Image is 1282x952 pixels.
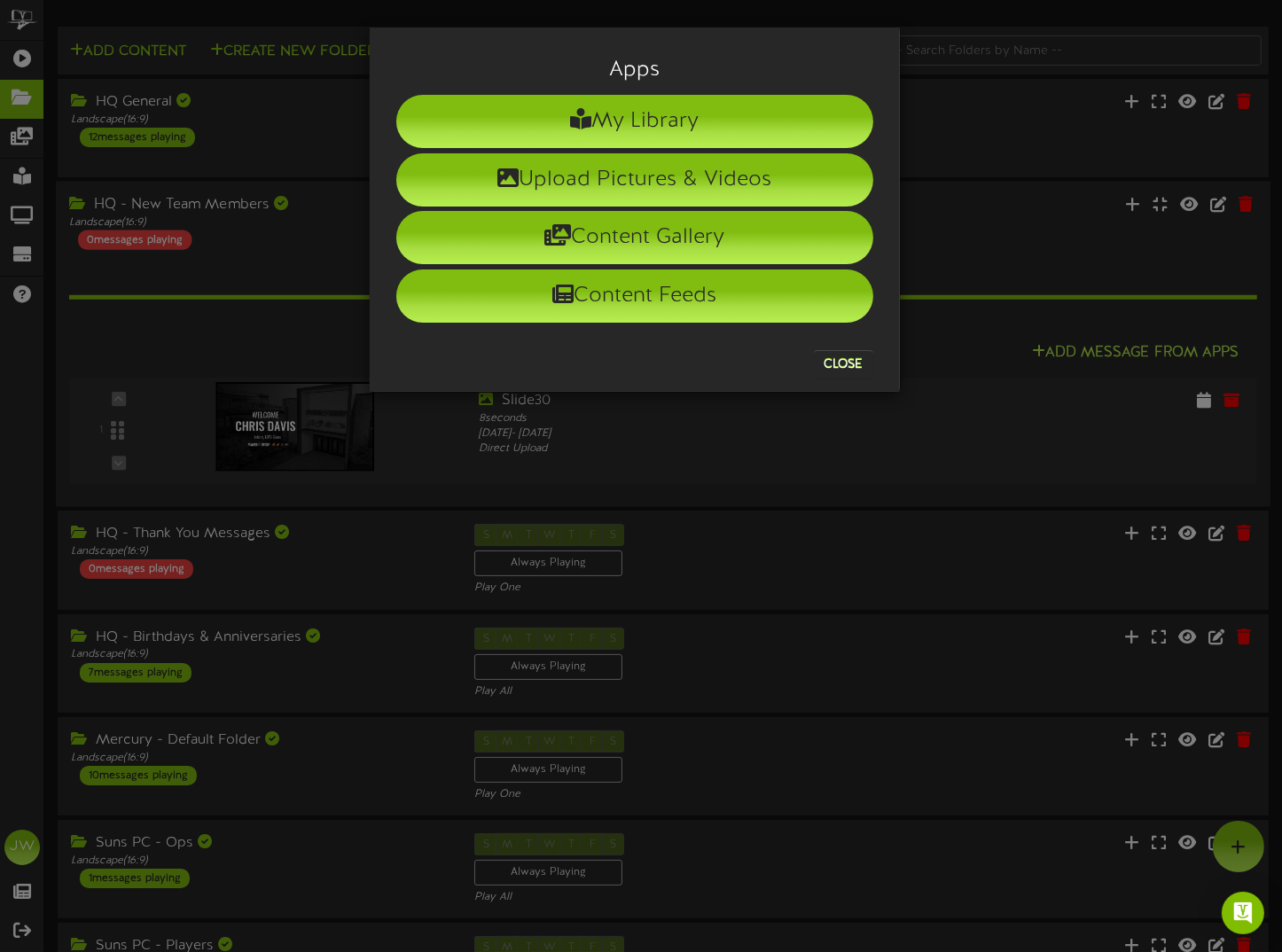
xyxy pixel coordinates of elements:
li: Content Gallery [396,211,873,264]
h3: Apps [396,59,873,82]
li: My Library [396,95,873,148]
div: Open Intercom Messenger [1222,892,1264,934]
li: Content Feeds [396,269,873,323]
li: Upload Pictures & Videos [396,153,873,207]
button: Close [814,350,873,378]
